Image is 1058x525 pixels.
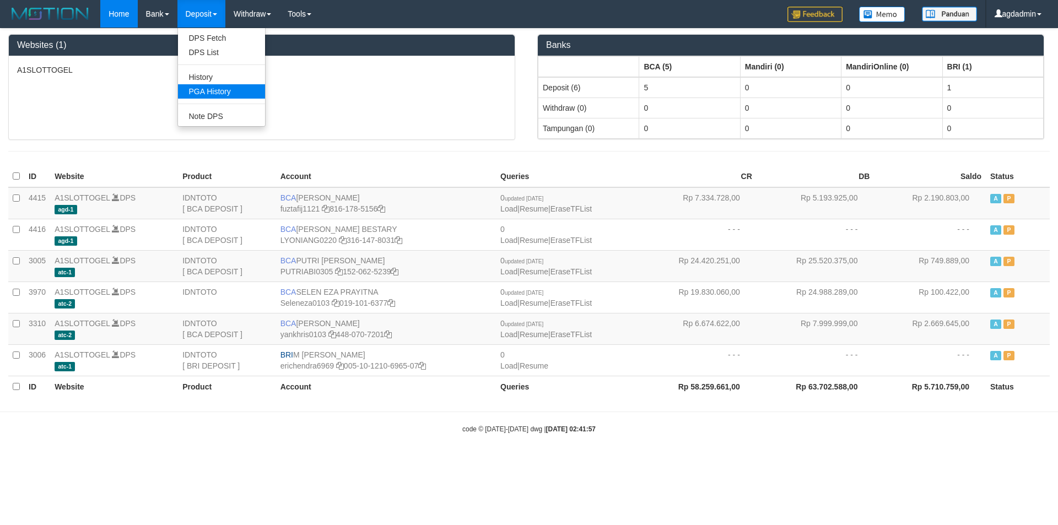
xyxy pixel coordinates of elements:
[538,118,639,138] td: Tampungan (0)
[990,288,1001,297] span: Active
[500,193,592,213] span: | |
[639,376,757,397] th: Rp 58.259.661,00
[276,376,496,397] th: Account
[55,299,75,308] span: atc-2
[280,288,296,296] span: BCA
[50,250,178,282] td: DPS
[942,77,1043,98] td: 1
[550,204,592,213] a: EraseTFList
[50,313,178,344] td: DPS
[280,193,296,202] span: BCA
[874,282,986,313] td: Rp 100.422,00
[874,344,986,376] td: - - -
[395,236,402,245] a: Copy 3161478031 to clipboard
[50,344,178,376] td: DPS
[500,350,505,359] span: 0
[276,166,496,187] th: Account
[178,219,276,250] td: IDNTOTO [ BCA DEPOSIT ]
[740,118,841,138] td: 0
[24,376,50,397] th: ID
[639,282,757,313] td: Rp 19.830.060,00
[55,256,110,265] a: A1SLOTTOGEL
[462,425,596,433] small: code © [DATE]-[DATE] dwg |
[178,250,276,282] td: IDNTOTO [ BCA DEPOSIT ]
[339,236,347,245] a: Copy LYONIANG0220 to clipboard
[55,193,110,202] a: A1SLOTTOGEL
[280,256,296,265] span: BCA
[942,98,1043,118] td: 0
[639,344,757,376] td: - - -
[740,98,841,118] td: 0
[841,56,942,77] th: Group: activate to sort column ascending
[276,219,496,250] td: [PERSON_NAME] BESTARY 316-147-8031
[986,166,1050,187] th: Status
[639,77,740,98] td: 5
[500,299,517,307] a: Load
[505,196,543,202] span: updated [DATE]
[986,376,1050,397] th: Status
[500,256,592,276] span: | |
[550,267,592,276] a: EraseTFList
[24,313,50,344] td: 3310
[990,351,1001,360] span: Active
[639,118,740,138] td: 0
[418,361,426,370] a: Copy 005101210696507 to clipboard
[178,187,276,219] td: IDNTOTO [ BCA DEPOSIT ]
[505,290,543,296] span: updated [DATE]
[550,236,592,245] a: EraseTFList
[500,256,543,265] span: 0
[280,236,337,245] a: LYONIANG0220
[520,361,548,370] a: Resume
[55,362,75,371] span: atc-1
[874,219,986,250] td: - - -
[1003,225,1014,235] span: Paused
[280,204,320,213] a: fuztafij1121
[500,225,592,245] span: | |
[1003,194,1014,203] span: Paused
[757,344,875,376] td: - - -
[276,313,496,344] td: [PERSON_NAME] 448-070-7201
[178,84,265,99] a: PGA History
[500,330,517,339] a: Load
[384,330,392,339] a: Copy 4480707201 to clipboard
[55,350,110,359] a: A1SLOTTOGEL
[50,187,178,219] td: DPS
[874,166,986,187] th: Saldo
[8,6,92,22] img: MOTION_logo.png
[922,7,977,21] img: panduan.png
[276,187,496,219] td: [PERSON_NAME] 816-178-5156
[50,166,178,187] th: Website
[24,344,50,376] td: 3006
[178,313,276,344] td: IDNTOTO [ BCA DEPOSIT ]
[1003,288,1014,297] span: Paused
[505,258,543,264] span: updated [DATE]
[322,204,330,213] a: Copy fuztafij1121 to clipboard
[874,376,986,397] th: Rp 5.710.759,00
[55,288,110,296] a: A1SLOTTOGEL
[639,313,757,344] td: Rp 6.674.622,00
[639,98,740,118] td: 0
[280,319,296,328] span: BCA
[280,350,293,359] span: BRI
[24,250,50,282] td: 3005
[496,166,639,187] th: Queries
[500,288,543,296] span: 0
[757,282,875,313] td: Rp 24.988.289,00
[757,250,875,282] td: Rp 25.520.375,00
[55,205,77,214] span: agd-1
[178,31,265,45] a: DPS Fetch
[500,236,517,245] a: Load
[280,225,296,234] span: BCA
[757,187,875,219] td: Rp 5.193.925,00
[178,109,265,123] a: Note DPS
[336,361,344,370] a: Copy erichendra6969 to clipboard
[859,7,905,22] img: Button%20Memo.svg
[757,313,875,344] td: Rp 7.999.999,00
[178,45,265,59] a: DPS List
[496,376,639,397] th: Queries
[787,7,843,22] img: Feedback.jpg
[639,166,757,187] th: CR
[990,194,1001,203] span: Active
[17,64,506,75] p: A1SLOTTOGEL
[757,166,875,187] th: DB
